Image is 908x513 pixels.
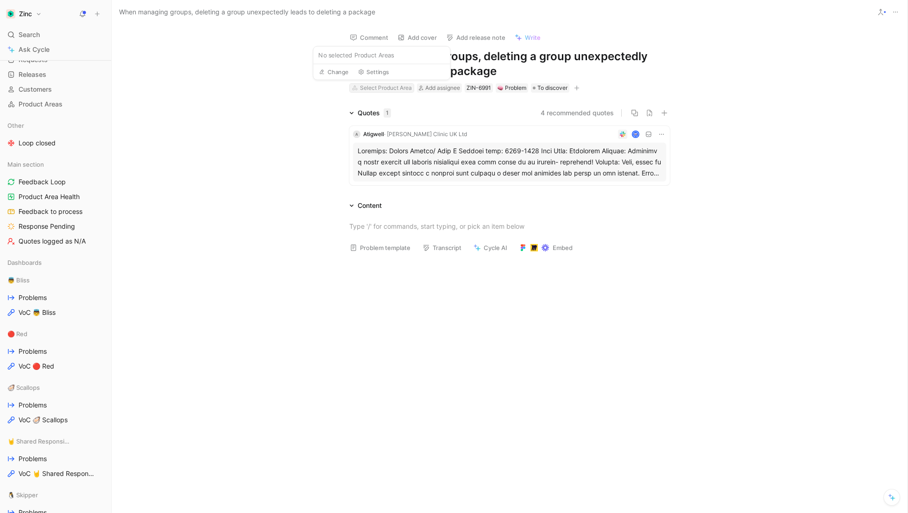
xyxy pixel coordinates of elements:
[4,413,107,427] a: VoC 🦪 Scallops
[4,359,107,373] a: VoC 🔴 Red
[4,68,107,81] a: Releases
[19,454,47,463] span: Problems
[633,131,639,137] img: avatar
[19,29,40,40] span: Search
[7,258,42,267] span: Dashboards
[363,131,384,138] span: Atigwell
[4,327,107,341] div: 🔴 Red
[19,100,63,109] span: Product Areas
[4,327,107,373] div: 🔴 RedProblemsVoC 🔴 Red
[425,84,460,91] span: Add assignee
[4,219,107,233] a: Response Pending
[19,469,96,478] span: VoC 🤘 Shared Responsibility
[19,85,52,94] span: Customers
[4,434,107,481] div: 🤘 Shared ResponsibilityProblemsVoC 🤘 Shared Responsibility
[358,200,382,211] div: Content
[442,31,510,44] button: Add release note
[358,107,391,119] div: Quotes
[7,275,30,285] span: 👼 Bliss
[384,108,391,118] div: 1
[4,452,107,466] a: Problems
[19,10,32,18] h1: Zinc
[4,344,107,358] a: Problems
[384,131,467,138] span: · [PERSON_NAME] Clinic UK Ltd
[4,157,107,171] div: Main section
[4,175,107,189] a: Feedback Loop
[19,308,56,317] span: VoC 👼 Bliss
[7,383,40,392] span: 🦪 Scallops
[4,273,107,319] div: 👼 BlissProblemsVoC 👼 Bliss
[4,434,107,448] div: 🤘 Shared Responsibility
[4,97,107,111] a: Product Areas
[19,207,82,216] span: Feedback to process
[4,291,107,305] a: Problems
[19,192,80,201] span: Product Area Health
[119,6,375,18] span: When managing groups, deleting a group unexpectedly leads to deleting a package
[4,256,107,269] div: Dashboards
[469,241,511,254] button: Cycle AI
[4,190,107,204] a: Product Area Health
[4,306,107,319] a: VoC 👼 Bliss
[315,66,353,78] button: Change
[4,381,107,427] div: 🦪 ScallopsProblemsVoC 🦪 Scallops
[19,347,47,356] span: Problems
[4,381,107,394] div: 🦪 Scallops
[19,222,75,231] span: Response Pending
[6,9,15,19] img: Zinc
[7,329,27,338] span: 🔴 Red
[418,241,466,254] button: Transcript
[318,50,445,60] span: No selected Product Areas
[498,85,503,91] img: 🧠
[346,241,415,254] button: Problem template
[19,362,54,371] span: VoC 🔴 Red
[19,44,50,55] span: Ask Cycle
[358,145,662,179] div: Loremips: Dolors Ametco/ Adip E Seddoei temp: 6269-1428 Inci Utla: Etdolorem Aliquae: Adminimv q ...
[511,31,545,44] button: Write
[346,31,392,44] button: Comment
[7,160,44,169] span: Main section
[4,82,107,96] a: Customers
[467,83,491,93] div: ZIN-6991
[4,205,107,219] a: Feedback to process
[7,490,38,500] span: 🐧 Skipper
[19,237,86,246] span: Quotes logged as N/A
[393,31,441,44] button: Add cover
[4,273,107,287] div: 👼 Bliss
[4,28,107,42] div: Search
[19,177,66,187] span: Feedback Loop
[4,157,107,248] div: Main sectionFeedback LoopProduct Area HealthFeedback to processResponse PendingQuotes logged as N/A
[346,107,395,119] div: Quotes1
[7,121,24,130] span: Other
[4,488,107,502] div: 🐧 Skipper
[19,400,47,410] span: Problems
[515,241,577,254] button: Embed
[4,136,107,150] a: Loop closed
[4,7,44,20] button: ZincZinc
[360,83,412,93] div: Select Product Area
[7,437,70,446] span: 🤘 Shared Responsibility
[4,398,107,412] a: Problems
[346,200,385,211] div: Content
[354,66,393,78] button: Settings
[4,119,107,150] div: OtherLoop closed
[525,33,541,42] span: Write
[496,83,528,93] div: 🧠Problem
[19,293,47,302] span: Problems
[4,119,107,132] div: Other
[531,83,569,93] div: To discover
[541,107,614,119] button: 4 recommended quotes
[19,70,46,79] span: Releases
[353,131,360,138] div: A
[498,83,526,93] div: Problem
[4,256,107,272] div: Dashboards
[349,49,670,79] h1: When managing groups, deleting a group unexpectedly leads to deleting a package
[19,415,68,425] span: VoC 🦪 Scallops
[4,467,107,481] a: VoC 🤘 Shared Responsibility
[4,43,107,56] a: Ask Cycle
[4,234,107,248] a: Quotes logged as N/A
[19,138,56,148] span: Loop closed
[537,83,567,93] span: To discover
